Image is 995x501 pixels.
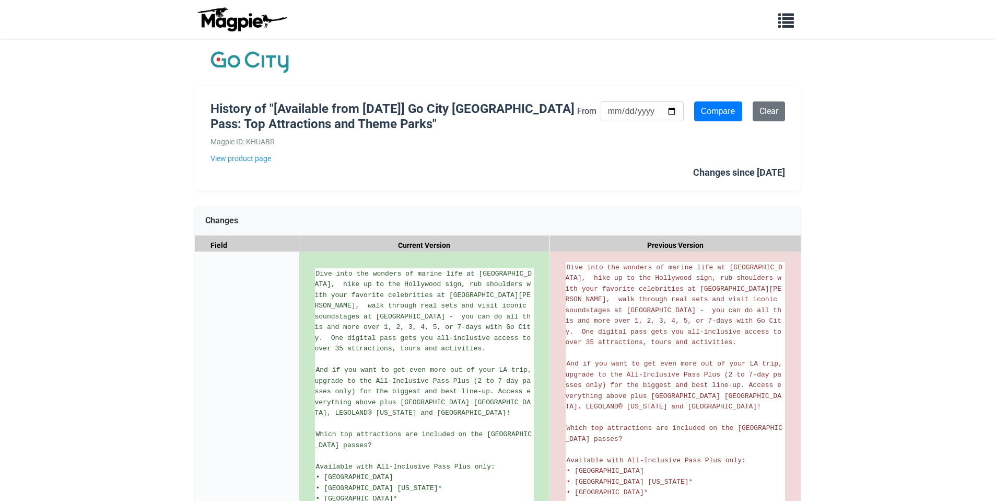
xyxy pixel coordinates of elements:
div: Magpie ID: KHUABR [210,136,577,147]
div: Field [195,236,299,255]
span: Available with All-Inclusive Pass Plus only: [316,463,495,471]
span: Available with All-Inclusive Pass Plus only: [567,457,746,464]
img: logo-ab69f6fb50320c5b225c76a69d11143b.png [195,7,289,32]
span: Which top attractions are included on the [GEOGRAPHIC_DATA] passes? [315,430,532,449]
span: Which top attractions are included on the [GEOGRAPHIC_DATA] passes? [566,424,782,443]
div: Changes since [DATE] [693,165,785,180]
a: View product page [210,153,577,164]
span: • [GEOGRAPHIC_DATA] [US_STATE]* [316,484,442,492]
span: • [GEOGRAPHIC_DATA] [US_STATE]* [567,478,693,486]
span: • [GEOGRAPHIC_DATA] [567,467,644,475]
div: Current Version [299,236,550,255]
span: • [GEOGRAPHIC_DATA] [316,473,393,481]
span: And if you want to get even more out of your LA trip, upgrade to the All-Inclusive Pass Plus (2 t... [566,360,787,411]
span: Dive into the wonders of marine life at [GEOGRAPHIC_DATA], hike up to the Hollywood sign, rub sho... [315,270,535,353]
span: Dive into the wonders of marine life at [GEOGRAPHIC_DATA], hike up to the Hollywood sign, rub sho... [566,264,786,347]
a: Clear [753,101,785,121]
span: And if you want to get even more out of your LA trip, upgrade to the All-Inclusive Pass Plus (2 t... [315,366,536,417]
label: From [577,105,596,118]
div: Previous Version [550,236,801,255]
div: Changes [195,206,801,236]
img: Company Logo [210,49,289,75]
span: • [GEOGRAPHIC_DATA]* [567,488,648,496]
h1: History of "[Available from [DATE]] Go City [GEOGRAPHIC_DATA] Pass: Top Attractions and Theme Parks" [210,101,577,132]
input: Compare [694,101,742,121]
